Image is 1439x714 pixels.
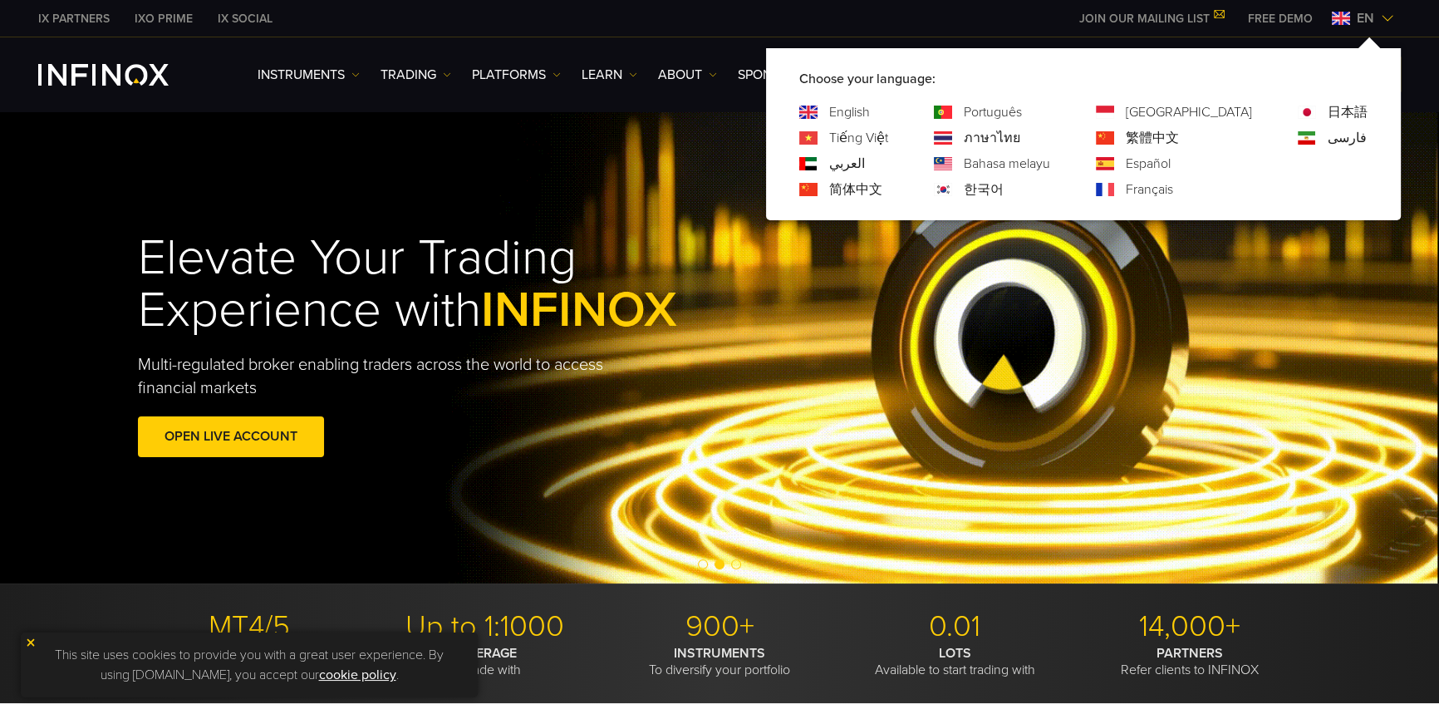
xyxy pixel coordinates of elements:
[1157,645,1223,662] strong: PARTNERS
[373,608,596,645] p: Up to 1:1000
[472,65,561,85] a: PLATFORMS
[1078,608,1301,645] p: 14,000+
[1126,128,1179,148] a: Language
[608,645,831,678] p: To diversify your portfolio
[738,65,832,85] a: SPONSORSHIPS
[1126,180,1173,199] a: Language
[1350,8,1381,28] span: en
[582,65,637,85] a: Learn
[29,641,469,689] p: This site uses cookies to provide you with a great user experience. By using [DOMAIN_NAME], you a...
[26,10,122,27] a: INFINOX
[1328,102,1368,122] a: Language
[698,559,708,569] span: Go to slide 1
[964,154,1050,174] a: Language
[1067,12,1235,26] a: JOIN OUR MAILING LIST
[799,69,1368,89] p: Choose your language:
[122,10,205,27] a: INFINOX
[674,645,765,662] strong: INSTRUMENTS
[964,102,1022,122] a: Language
[38,64,208,86] a: INFINOX Logo
[964,128,1020,148] a: Language
[939,645,971,662] strong: LOTS
[1126,154,1171,174] a: Language
[319,667,396,683] a: cookie policy
[381,65,451,85] a: TRADING
[1126,102,1252,122] a: Language
[138,353,631,400] p: Multi-regulated broker enabling traders across the world to access financial markets
[829,128,888,148] a: Language
[138,416,324,457] a: OPEN LIVE ACCOUNT
[205,10,285,27] a: INFINOX
[964,180,1004,199] a: Language
[1235,10,1325,27] a: INFINOX MENU
[608,608,831,645] p: 900+
[829,102,870,122] a: Language
[658,65,717,85] a: ABOUT
[829,180,882,199] a: Language
[138,232,754,337] h1: Elevate Your Trading Experience with
[453,645,517,662] strong: LEVERAGE
[1328,128,1367,148] a: Language
[829,154,865,174] a: Language
[138,608,361,645] p: MT4/5
[481,280,677,340] span: INFINOX
[25,637,37,648] img: yellow close icon
[731,559,741,569] span: Go to slide 3
[1078,645,1301,678] p: Refer clients to INFINOX
[843,645,1066,678] p: Available to start trading with
[715,559,724,569] span: Go to slide 2
[843,608,1066,645] p: 0.01
[258,65,360,85] a: Instruments
[373,645,596,678] p: To trade with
